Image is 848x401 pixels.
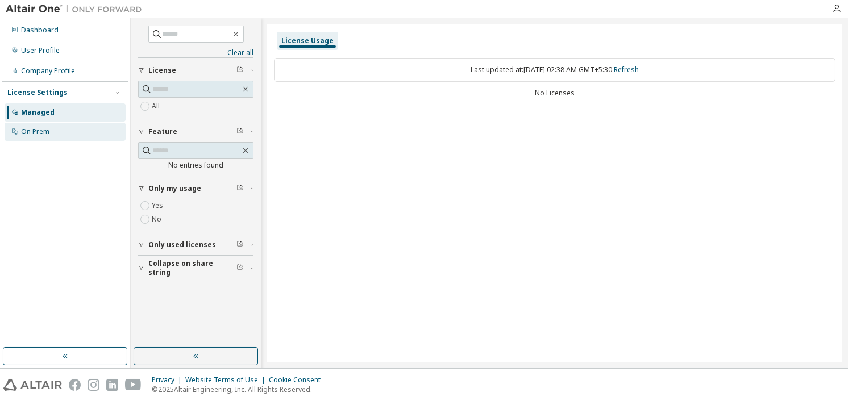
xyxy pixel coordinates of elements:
[152,375,185,385] div: Privacy
[236,127,243,136] span: Clear filter
[138,161,253,170] div: No entries found
[3,379,62,391] img: altair_logo.svg
[236,66,243,75] span: Clear filter
[138,232,253,257] button: Only used licenses
[614,65,639,74] a: Refresh
[236,264,243,273] span: Clear filter
[21,127,49,136] div: On Prem
[274,89,835,98] div: No Licenses
[106,379,118,391] img: linkedin.svg
[281,36,334,45] div: License Usage
[152,199,165,212] label: Yes
[138,256,253,281] button: Collapse on share string
[125,379,142,391] img: youtube.svg
[152,99,162,113] label: All
[88,379,99,391] img: instagram.svg
[21,26,59,35] div: Dashboard
[148,184,201,193] span: Only my usage
[274,58,835,82] div: Last updated at: [DATE] 02:38 AM GMT+5:30
[6,3,148,15] img: Altair One
[152,385,327,394] p: © 2025 Altair Engineering, Inc. All Rights Reserved.
[138,48,253,57] a: Clear all
[269,375,327,385] div: Cookie Consent
[69,379,81,391] img: facebook.svg
[21,46,60,55] div: User Profile
[148,259,236,277] span: Collapse on share string
[152,212,164,226] label: No
[138,119,253,144] button: Feature
[21,66,75,76] div: Company Profile
[21,108,55,117] div: Managed
[138,176,253,201] button: Only my usage
[7,88,68,97] div: License Settings
[185,375,269,385] div: Website Terms of Use
[236,184,243,193] span: Clear filter
[148,240,216,249] span: Only used licenses
[148,66,176,75] span: License
[138,58,253,83] button: License
[236,240,243,249] span: Clear filter
[148,127,177,136] span: Feature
